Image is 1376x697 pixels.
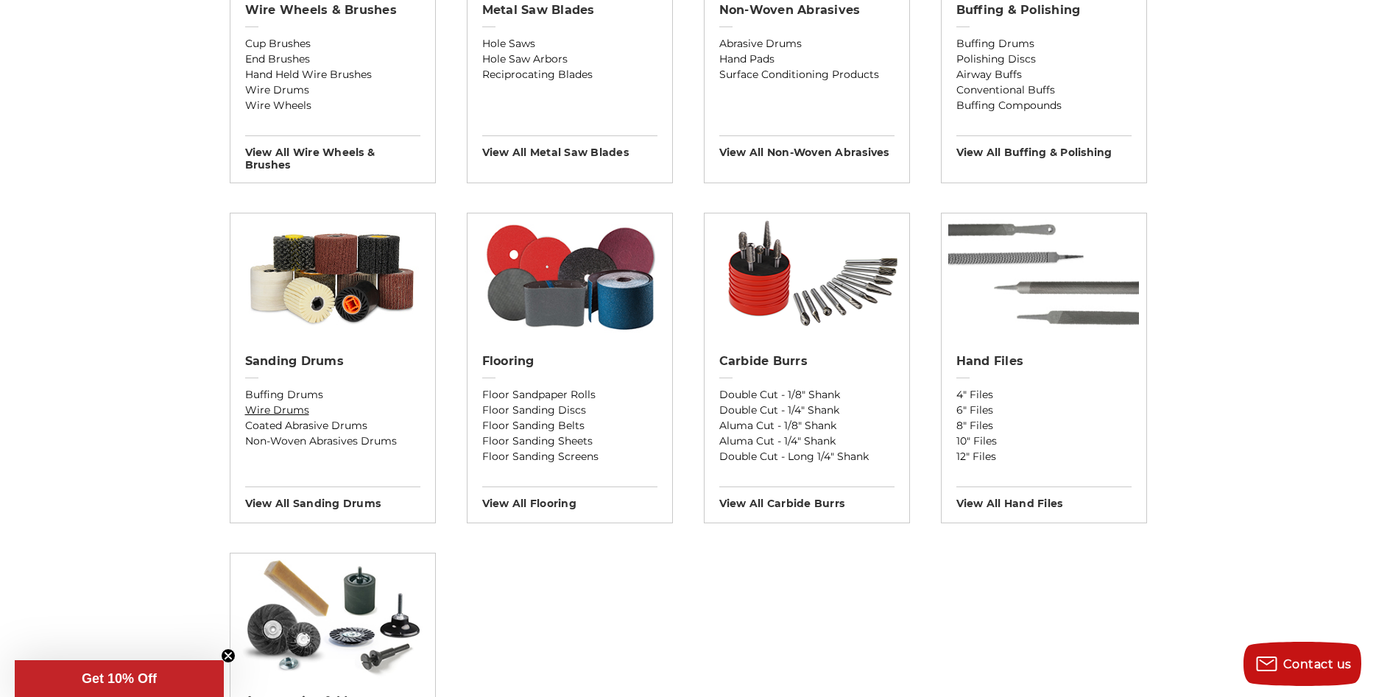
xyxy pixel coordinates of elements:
a: Surface Conditioning Products [719,67,895,82]
a: 12" Files [956,449,1132,464]
h3: View All metal saw blades [482,135,657,159]
h3: View All buffing & polishing [956,135,1132,159]
a: Floor Sanding Discs [482,403,657,418]
a: Wire Drums [245,403,420,418]
img: Hand Files [948,213,1139,339]
a: Buffing Drums [245,387,420,403]
a: Hand Held Wire Brushes [245,67,420,82]
a: Double Cut - 1/8" Shank [719,387,895,403]
a: Non-Woven Abrasives Drums [245,434,420,449]
h2: Wire Wheels & Brushes [245,3,420,18]
h2: Hand Files [956,354,1132,369]
img: Flooring [474,213,665,339]
button: Close teaser [221,648,236,663]
h3: View All flooring [482,487,657,510]
img: Sanding Drums [230,213,435,339]
h2: Carbide Burrs [719,354,895,369]
a: Floor Sanding Sheets [482,434,657,449]
button: Contact us [1243,642,1361,686]
img: Carbide Burrs [705,213,909,339]
a: Wire Wheels [245,98,420,113]
img: Accessories & More [237,553,428,679]
h3: View All sanding drums [245,487,420,510]
a: Floor Sandpaper Rolls [482,387,657,403]
a: Double Cut - 1/4" Shank [719,403,895,418]
a: 10" Files [956,434,1132,449]
span: Contact us [1283,657,1352,671]
h2: Metal Saw Blades [482,3,657,18]
a: 4" Files [956,387,1132,403]
div: Get 10% OffClose teaser [15,660,224,697]
a: Floor Sanding Screens [482,449,657,464]
a: 8" Files [956,418,1132,434]
h2: Buffing & Polishing [956,3,1132,18]
a: 6" Files [956,403,1132,418]
a: Wire Drums [245,82,420,98]
a: Conventional Buffs [956,82,1132,98]
a: Floor Sanding Belts [482,418,657,434]
a: Reciprocating Blades [482,67,657,82]
a: Hand Pads [719,52,895,67]
a: Polishing Discs [956,52,1132,67]
a: Buffing Compounds [956,98,1132,113]
a: Coated Abrasive Drums [245,418,420,434]
a: Cup Brushes [245,36,420,52]
a: End Brushes [245,52,420,67]
h2: Sanding Drums [245,354,420,369]
span: Get 10% Off [82,671,157,686]
h2: Non-woven Abrasives [719,3,895,18]
a: Airway Buffs [956,67,1132,82]
h3: View All hand files [956,487,1132,510]
a: Hole Saw Arbors [482,52,657,67]
h3: View All non-woven abrasives [719,135,895,159]
a: Double Cut - Long 1/4" Shank [719,449,895,464]
h3: View All carbide burrs [719,487,895,510]
a: Hole Saws [482,36,657,52]
h3: View All wire wheels & brushes [245,135,420,171]
h2: Flooring [482,354,657,369]
a: Aluma Cut - 1/8" Shank [719,418,895,434]
a: Aluma Cut - 1/4" Shank [719,434,895,449]
a: Abrasive Drums [719,36,895,52]
a: Buffing Drums [956,36,1132,52]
